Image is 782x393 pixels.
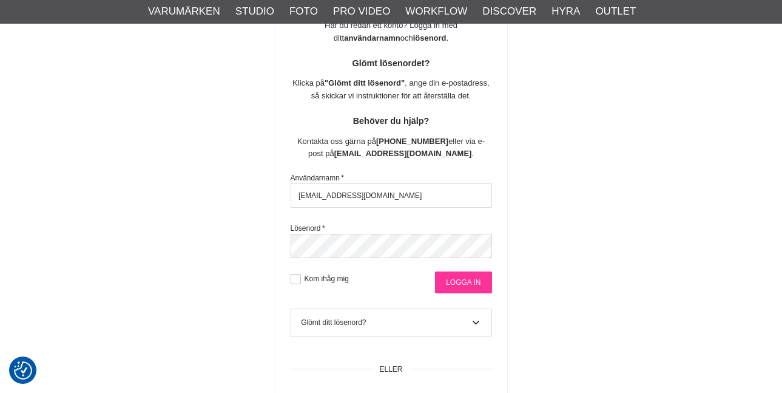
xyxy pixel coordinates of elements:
[405,4,467,19] a: Workflow
[413,33,447,43] strong: lösenord
[344,33,400,43] strong: användarnamn
[301,317,481,328] div: Glömt ditt lösenord?
[482,4,536,19] a: Discover
[301,275,349,283] label: Kom ihåg mig
[14,360,32,381] button: Samtyckesinställningar
[379,364,402,375] span: ELLER
[376,137,448,146] strong: [PHONE_NUMBER]
[595,4,636,19] a: Outlet
[352,58,430,68] strong: Glömt lösenordet?
[289,4,318,19] a: Foto
[334,149,472,158] strong: [EMAIL_ADDRESS][DOMAIN_NAME]
[14,361,32,380] img: Revisit consent button
[291,135,492,161] p: Kontakta oss gärna på eller via e-post på .
[333,4,390,19] a: Pro Video
[325,78,405,87] strong: "Glömt ditt lösenord"
[291,19,492,45] p: Har du redan ett konto? Logga in med ditt och .
[291,77,492,103] p: Klicka på , ange din e-postadress, så skickar vi instruktioner för att återställa det.
[148,4,220,19] a: Varumärken
[551,4,580,19] a: Hyra
[235,4,274,19] a: Studio
[435,272,491,293] input: Logga in
[291,224,325,233] label: Lösenord
[353,116,430,126] strong: Behöver du hjälp?
[291,174,344,182] label: Användarnamn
